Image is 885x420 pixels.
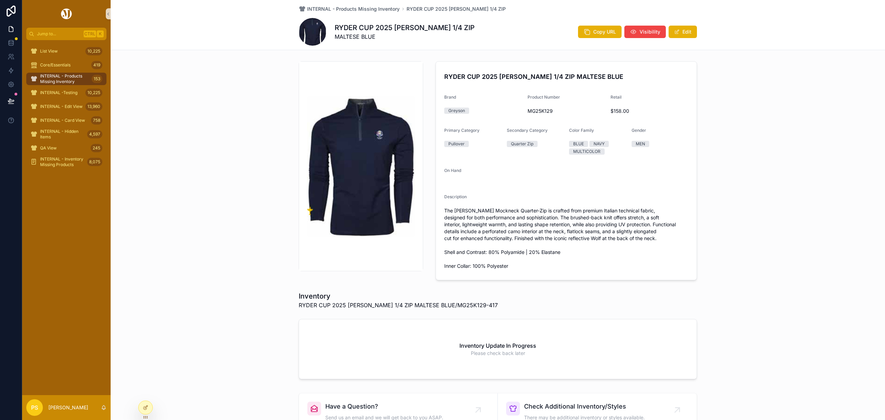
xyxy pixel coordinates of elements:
[632,128,646,133] span: Gender
[40,118,85,123] span: INTERNAL - Card View
[40,104,83,109] span: INTERNAL - Edit View
[84,30,96,37] span: Ctrl
[299,291,498,301] h1: Inventory
[307,96,415,237] img: 58UOkSUsBu49ZhU6AnBEtcKnf2yA6-jdIU2gCf9nn4Q-s_1500x1500.jpg
[40,73,89,84] span: INTERNAL - Products Missing Inventory
[87,130,102,138] div: 4,597
[299,301,498,309] span: RYDER CUP 2025 [PERSON_NAME] 1/4 ZIP MALTESE BLUE/MG25K129-417
[444,72,688,81] h4: RYDER CUP 2025 [PERSON_NAME] 1/4 ZIP MALTESE BLUE
[325,402,443,411] span: Have a Question?
[26,86,106,99] a: INTERNAL -Testing10,225
[85,102,102,111] div: 13,960
[40,90,77,95] span: INTERNAL -Testing
[26,156,106,168] a: INTERNAL - Inventory Missing Products8,075
[335,23,475,33] h1: RYDER CUP 2025 [PERSON_NAME] 1/4 ZIP
[459,341,536,350] h2: Inventory Update In Progress
[528,108,605,115] span: MG25K129
[511,141,533,147] div: Quarter Zip
[91,61,102,69] div: 419
[444,168,461,173] span: On Hand
[87,158,102,166] div: 8,075
[22,40,111,177] div: scrollable content
[26,59,106,71] a: Core/Essentials419
[611,108,688,115] span: $158.00
[31,403,38,412] span: PS
[92,75,102,83] div: 153
[444,194,467,199] span: Description
[578,26,622,38] button: Copy URL
[40,156,84,167] span: INTERNAL - Inventory Missing Products
[85,47,102,55] div: 10,225
[448,141,465,147] div: Pullover
[471,350,525,357] span: Please check back later
[299,6,400,12] a: INTERNAL - Products Missing Inventory
[569,128,594,133] span: Color Family
[91,144,102,152] div: 245
[593,28,616,35] span: Copy URL
[335,33,475,41] span: MALTESE BLUE
[37,31,81,37] span: Jump to...
[26,128,106,140] a: INTERNAL - Hidden Items4,597
[507,128,548,133] span: Secondary Category
[624,26,666,38] button: Visibility
[611,94,622,100] span: Retail
[40,129,84,140] span: INTERNAL - Hidden Items
[636,141,645,147] div: MEN
[444,94,456,100] span: Brand
[444,128,479,133] span: Primary Category
[26,114,106,127] a: INTERNAL - Card View758
[40,62,71,68] span: Core/Essentials
[307,6,400,12] span: INTERNAL - Products Missing Inventory
[573,141,584,147] div: BLUE
[407,6,506,12] a: RYDER CUP 2025 [PERSON_NAME] 1/4 ZIP
[594,141,605,147] div: NAVY
[26,142,106,154] a: QA View245
[60,8,73,19] img: App logo
[97,31,103,37] span: K
[669,26,697,38] button: Edit
[448,108,465,114] div: Greyson
[40,145,57,151] span: QA View
[573,148,600,155] div: MULTICOLOR
[26,100,106,113] a: INTERNAL - Edit View13,960
[48,404,88,411] p: [PERSON_NAME]
[26,45,106,57] a: List View10,225
[524,402,645,411] span: Check Additional Inventory/Styles
[91,116,102,125] div: 758
[26,28,106,40] button: Jump to...CtrlK
[444,207,688,270] span: The [PERSON_NAME] Mockneck Quarter-Zip is crafted from premium Italian technical fabric, designed...
[40,48,58,54] span: List View
[85,89,102,97] div: 10,225
[640,28,660,35] span: Visibility
[528,94,560,100] span: Product Number
[26,73,106,85] a: INTERNAL - Products Missing Inventory153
